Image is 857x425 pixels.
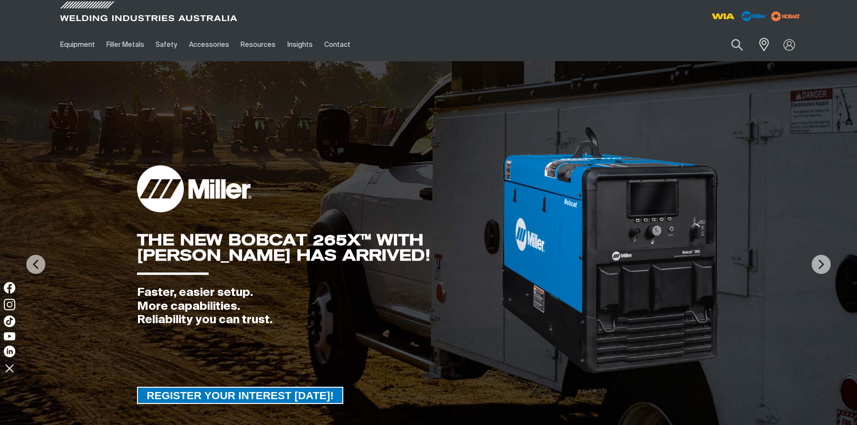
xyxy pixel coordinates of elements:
a: Filler Metals [101,28,150,61]
span: REGISTER YOUR INTEREST [DATE]! [138,387,342,404]
img: Facebook [4,282,15,294]
a: Resources [235,28,281,61]
img: Instagram [4,299,15,310]
a: Insights [281,28,318,61]
img: PrevArrow [26,255,45,274]
img: NextArrow [812,255,831,274]
a: Contact [318,28,356,61]
a: Safety [150,28,183,61]
img: YouTube [4,332,15,340]
a: Equipment [54,28,101,61]
nav: Main [54,28,616,61]
div: Faster, easier setup. More capabilities. Reliability you can trust. [137,286,500,327]
div: THE NEW BOBCAT 265X™ WITH [PERSON_NAME] HAS ARRIVED! [137,232,500,263]
a: Accessories [183,28,235,61]
input: Product name or item number... [709,33,753,56]
button: Search products [721,33,753,56]
a: REGISTER YOUR INTEREST TODAY! [137,387,343,404]
img: hide socials [1,360,18,376]
img: TikTok [4,316,15,327]
img: LinkedIn [4,346,15,357]
img: miller [768,9,803,23]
